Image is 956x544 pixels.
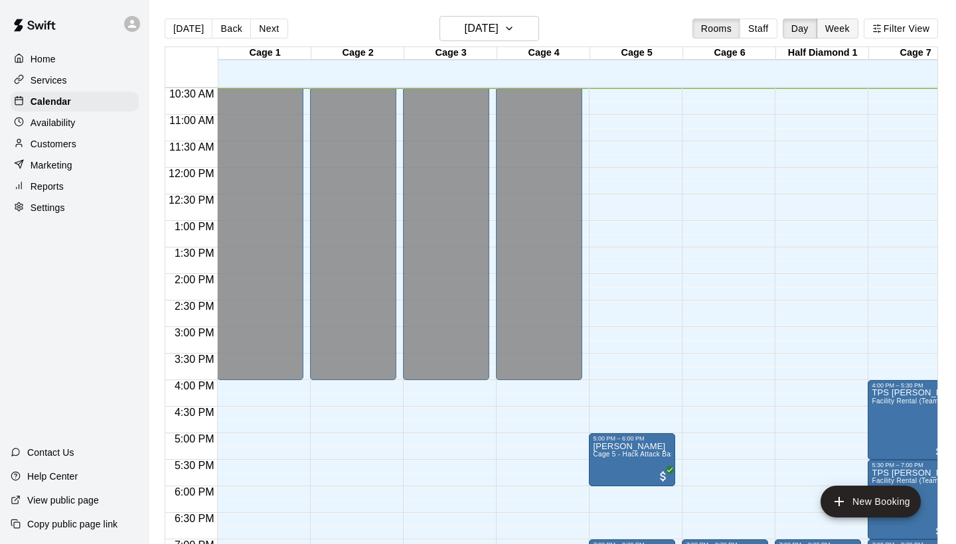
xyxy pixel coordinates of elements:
div: Cage 3 [404,47,497,60]
div: 4:00 PM – 5:30 PM [872,382,950,389]
button: [DATE] [165,19,212,38]
span: 1:00 PM [171,221,218,232]
span: 4:30 PM [171,407,218,418]
p: Reports [31,180,64,193]
button: Rooms [692,19,740,38]
a: Availability [11,113,139,133]
span: All customers have paid [657,470,670,483]
p: Copy public page link [27,517,118,531]
a: Calendar [11,92,139,111]
p: Calendar [31,95,71,108]
p: Customers [31,137,76,151]
span: 3:00 PM [171,327,218,338]
div: 4:00 PM – 5:30 PM: TPS Bateman 10U [868,380,954,460]
span: 12:30 PM [165,194,217,206]
h6: [DATE] [465,19,499,38]
button: Filter View [864,19,938,38]
div: 5:00 PM – 6:00 PM: Hunter Dietz [589,433,675,486]
span: 12:00 PM [165,168,217,179]
span: Cage 5 - Hack Attack Baseball Machine [593,450,718,458]
button: Next [250,19,287,38]
button: add [821,486,921,517]
div: Cage 4 [497,47,590,60]
span: 6:00 PM [171,486,218,498]
span: Recurring event [935,446,946,456]
span: 11:30 AM [166,141,218,153]
span: Recurring event [935,525,946,536]
div: Cage 1 [218,47,311,60]
span: 2:30 PM [171,301,218,312]
p: View public page [27,494,99,507]
span: 3:30 PM [171,354,218,365]
a: Settings [11,198,139,218]
a: Home [11,49,139,69]
p: Help Center [27,470,78,483]
button: Week [817,19,858,38]
div: 5:30 PM – 7:00 PM [872,462,950,468]
p: Marketing [31,159,72,172]
span: 6:30 PM [171,513,218,524]
span: 5:00 PM [171,433,218,444]
div: Cage 2 [311,47,404,60]
button: [DATE] [439,16,539,41]
span: 4:00 PM [171,380,218,391]
a: Services [11,70,139,90]
p: Services [31,74,67,87]
span: 11:00 AM [166,115,218,126]
button: Day [783,19,817,38]
div: Cage 5 [590,47,683,60]
span: Facility Rental (Team) [872,477,941,484]
div: 5:30 PM – 7:00 PM: TPS Morley [868,460,954,539]
button: Staff [740,19,777,38]
p: Settings [31,201,65,214]
span: 1:30 PM [171,247,218,259]
a: Marketing [11,155,139,175]
button: Back [212,19,251,38]
div: Cage 6 [683,47,776,60]
a: Customers [11,134,139,154]
span: 5:30 PM [171,460,218,471]
div: 5:00 PM – 6:00 PM [593,435,671,442]
span: Facility Rental (Team) [872,397,941,405]
div: Half Diamond 1 [776,47,869,60]
span: 2:00 PM [171,274,218,285]
a: Reports [11,176,139,196]
p: Home [31,52,56,66]
p: Availability [31,116,76,129]
p: Contact Us [27,446,74,459]
span: 10:30 AM [166,88,218,100]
